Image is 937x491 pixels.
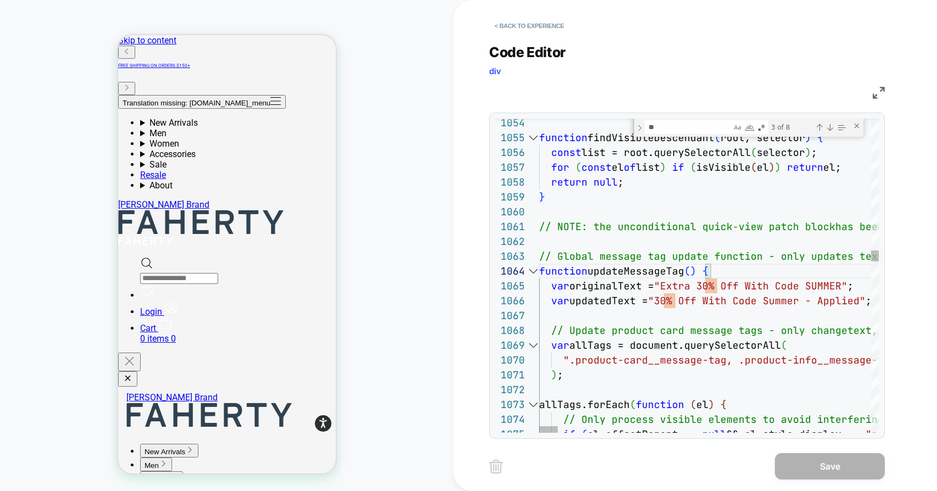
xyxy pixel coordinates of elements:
span: New Arrivals [26,412,67,421]
span: Login [22,271,44,282]
div: Toggle Replace [635,119,645,137]
a: Login [22,271,60,282]
div: 1069 [495,338,525,353]
div: 1059 [495,189,525,204]
span: isVisible [696,161,751,174]
div: 1074 [495,412,525,427]
span: "30% Off With Code Summer - Applied" [648,294,866,307]
div: 1055 [495,130,525,145]
span: ".product-card__message-tag, .product-info__messag [563,354,866,366]
summary: About [22,145,218,155]
button: Save [775,453,885,479]
div: 1058 [495,175,525,189]
span: ( [714,131,720,144]
button: Expand Women [22,436,65,450]
span: has been removed [835,220,932,233]
span: function [539,131,587,144]
span: ) [805,131,811,144]
span: updateMessageTag [587,265,684,277]
textarea: Find [645,121,731,133]
span: 0 [53,298,58,309]
button: Expand Men [22,422,54,436]
span: } [539,191,545,203]
span: 0 items [22,298,51,309]
div: 1064 [495,264,525,278]
div: Close (Escape) [852,121,861,130]
div: Previous Match (⇧Enter) [815,123,824,132]
span: findVisibleDescendant [587,131,714,144]
span: ( [575,161,581,174]
span: updatedText = [569,294,648,307]
span: root, selector [720,131,805,144]
div: 1054 [495,115,525,130]
summary: Women [22,103,218,114]
span: ( [690,161,696,174]
div: 1062 [495,234,525,249]
span: ; [811,146,817,159]
span: ; [618,176,624,188]
span: var [551,280,569,292]
span: // Update product card message tags - only change [551,324,847,337]
div: Next Match (Enter) [825,123,834,132]
span: ; [847,280,853,292]
span: // NOTE: the unconditional quick‑view patch block [539,220,835,233]
span: el; [823,161,841,174]
span: ( [684,265,690,277]
div: 1060 [495,204,525,219]
span: [PERSON_NAME] Brand [8,357,99,367]
div: 1061 [495,219,525,234]
span: ( [751,161,757,174]
div: 1057 [495,160,525,175]
span: ) [775,161,781,174]
span: ; [866,294,872,307]
span: var [551,339,569,351]
span: if [672,161,684,174]
div: 1065 [495,278,525,293]
img: fullscreen [873,87,885,99]
img: delete [489,460,503,473]
div: 1067 [495,308,525,323]
div: 1068 [495,323,525,338]
span: const [551,146,581,159]
span: function [636,398,684,411]
span: null [594,176,618,188]
span: ) [769,161,775,174]
span: Code Editor [489,44,566,60]
button: < Back to experience [489,17,569,35]
span: originalText = [569,280,654,292]
span: return [787,161,823,174]
span: list = root.querySelectorAll [581,146,751,159]
span: el [612,161,624,174]
div: Find in Selection (⌥⌘L) [835,121,847,133]
div: 1071 [495,367,525,382]
div: 3 of 8 [770,120,813,134]
span: { [720,398,727,411]
span: ( [751,146,757,159]
span: div [489,66,501,76]
span: ( [690,398,696,411]
span: ) [690,265,696,277]
span: allTags.forEach [539,398,630,411]
a: [PERSON_NAME] Brand [8,357,226,394]
div: Find / Replace [633,119,863,137]
span: Men [26,426,41,434]
summary: Sale [22,124,218,135]
span: ) [708,398,714,411]
span: ) [660,161,666,174]
span: ( [781,339,787,351]
span: "Extra 30% Off With Code SUMMER" [654,280,847,292]
span: ) [551,369,557,381]
span: Cart [22,288,38,298]
div: Use Regular Expression (⌥⌘R) [756,122,767,133]
span: // Only process visible elements to avoid interfer [563,413,866,426]
span: { [817,131,823,144]
div: 1056 [495,145,525,160]
summary: New Arrivals [22,82,218,93]
span: ( [630,398,636,411]
a: Cart 0 items [22,288,218,309]
span: var [551,294,569,307]
span: // Global message tag update function - only updat [539,250,841,263]
summary: Accessories [22,114,218,124]
div: Search drawer [22,221,218,249]
span: el [757,161,769,174]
